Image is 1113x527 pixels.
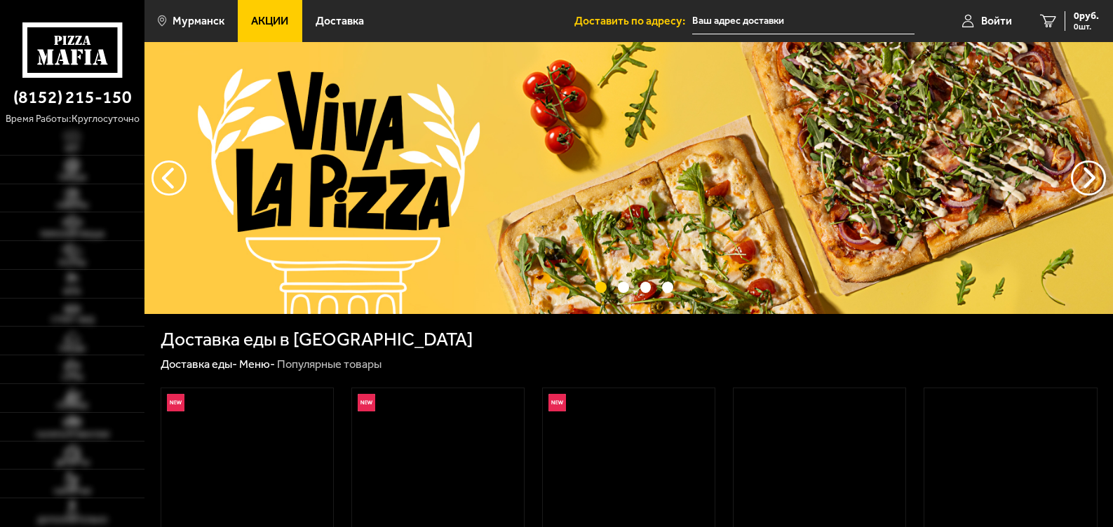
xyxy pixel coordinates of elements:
div: Популярные товары [277,357,382,371]
a: Доставка еды- [161,357,237,371]
input: Ваш адрес доставки [692,8,915,34]
button: точки переключения [618,282,629,293]
button: точки переключения [662,282,673,293]
a: Меню- [239,357,275,371]
span: Мурманск [173,15,224,27]
span: Акции [251,15,288,27]
h1: Доставка еды в [GEOGRAPHIC_DATA] [161,330,473,348]
img: Новинка [548,394,566,411]
span: Войти [981,15,1012,27]
span: Доставка [316,15,364,27]
button: точки переключения [640,282,652,293]
button: предыдущий [1071,160,1106,196]
img: Новинка [167,394,184,411]
span: Доставить по адресу: [574,15,692,27]
img: Новинка [358,394,375,411]
span: 0 руб. [1074,11,1099,21]
span: 0 шт. [1074,22,1099,31]
button: следующий [151,160,187,196]
button: точки переключения [595,282,607,293]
